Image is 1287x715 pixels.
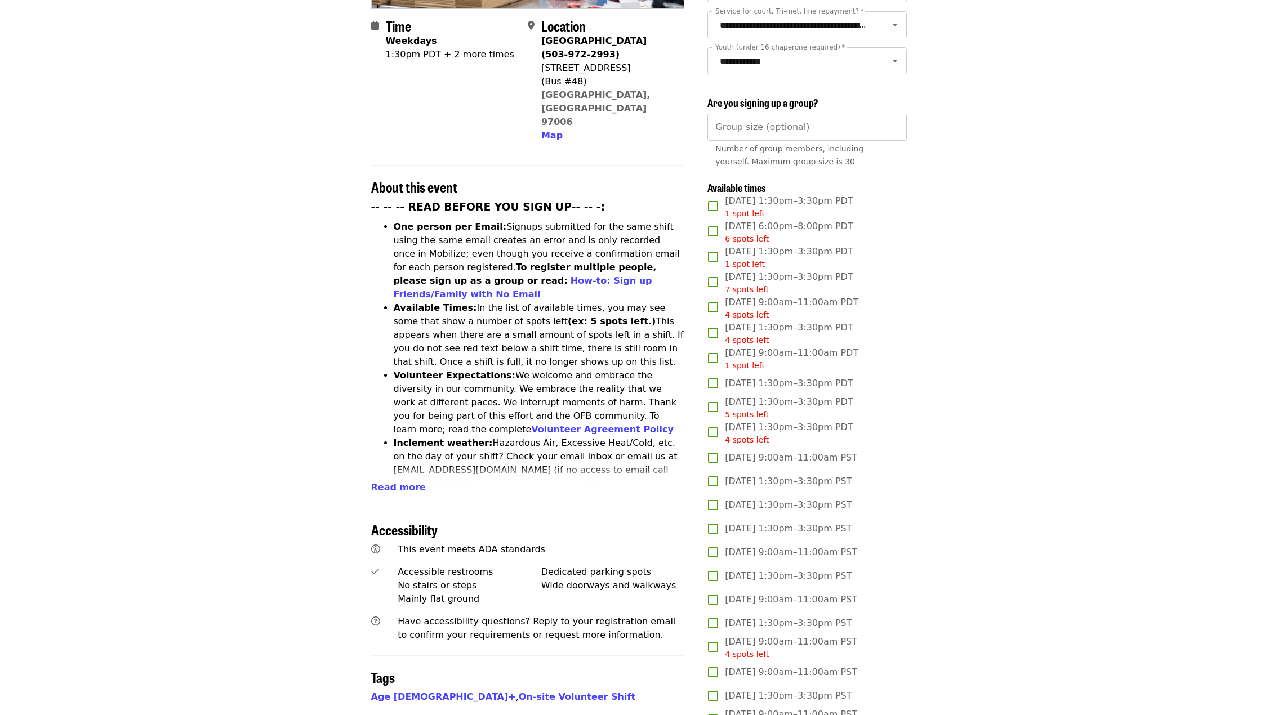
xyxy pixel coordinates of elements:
span: 6 spots left [725,234,769,243]
span: Tags [371,667,395,687]
i: check icon [371,566,379,577]
div: No stairs or steps [398,579,541,592]
span: This event meets ADA standards [398,544,545,555]
div: (Bus #48) [541,75,675,88]
li: We welcome and embrace the diversity in our community. We embrace the reality that we work at dif... [394,369,685,436]
a: [GEOGRAPHIC_DATA], [GEOGRAPHIC_DATA] 97006 [541,90,651,127]
span: 5 spots left [725,410,769,419]
strong: Available Times: [394,302,477,313]
span: About this event [371,177,457,196]
span: [DATE] 9:00am–11:00am PDT [725,346,858,372]
li: Signups submitted for the same shift using the same email creates an error and is only recorded o... [394,220,685,301]
span: [DATE] 1:30pm–3:30pm PDT [725,245,853,270]
button: Open [887,53,903,69]
span: [DATE] 1:30pm–3:30pm PST [725,569,852,583]
span: Have accessibility questions? Reply to your registration email to confirm your requirements or re... [398,616,675,640]
span: [DATE] 1:30pm–3:30pm PDT [725,421,853,446]
label: Youth (under 16 chaperone required) [715,44,845,51]
i: map-marker-alt icon [528,20,535,31]
div: Dedicated parking spots [541,565,685,579]
span: 4 spots left [725,435,769,444]
span: 4 spots left [725,310,769,319]
span: [DATE] 9:00am–11:00am PST [725,665,857,679]
i: calendar icon [371,20,379,31]
label: Service for court, Tri-met, fine repayment? [715,8,864,15]
a: On-site Volunteer Shift [519,691,635,702]
span: Are you signing up a group? [707,95,818,110]
span: 4 spots left [725,650,769,659]
strong: [GEOGRAPHIC_DATA] (503-972-2993) [541,35,647,60]
span: 7 spots left [725,285,769,294]
strong: One person per Email: [394,221,507,232]
strong: To register multiple people, please sign up as a group or read: [394,262,657,286]
strong: -- -- -- READ BEFORE YOU SIGN UP-- -- -: [371,201,605,213]
span: Time [386,16,411,35]
span: Map [541,130,563,141]
i: universal-access icon [371,544,380,555]
span: [DATE] 9:00am–11:00am PST [725,451,857,464]
span: [DATE] 1:30pm–3:30pm PDT [725,270,853,296]
span: [DATE] 1:30pm–3:30pm PDT [725,194,853,220]
span: [DATE] 1:30pm–3:30pm PDT [725,395,853,421]
input: [object Object] [707,114,906,141]
button: Read more [371,481,426,494]
span: [DATE] 1:30pm–3:30pm PST [725,498,852,512]
span: [DATE] 1:30pm–3:30pm PST [725,616,852,630]
span: 1 spot left [725,260,765,269]
div: Wide doorways and walkways [541,579,685,592]
strong: (ex: 5 spots left.) [568,316,656,327]
span: Location [541,16,586,35]
strong: Volunteer Expectations: [394,370,516,381]
div: 1:30pm PDT + 2 more times [386,48,514,61]
span: 1 spot left [725,209,765,218]
span: [DATE] 9:00am–11:00am PST [725,635,857,660]
span: 4 spots left [725,336,769,345]
div: Mainly flat ground [398,592,541,606]
span: Available times [707,180,766,195]
a: Volunteer Agreement Policy [531,424,674,435]
div: Accessible restrooms [398,565,541,579]
span: [DATE] 1:30pm–3:30pm PDT [725,321,853,346]
span: Number of group members, including yourself. Maximum group size is 30 [715,144,863,166]
button: Open [887,17,903,33]
span: , [371,691,519,702]
span: [DATE] 9:00am–11:00am PST [725,593,857,606]
span: [DATE] 9:00am–11:00am PDT [725,296,858,321]
i: question-circle icon [371,616,380,627]
span: [DATE] 9:00am–11:00am PST [725,546,857,559]
li: Hazardous Air, Excessive Heat/Cold, etc. on the day of your shift? Check your email inbox or emai... [394,436,685,504]
span: [DATE] 1:30pm–3:30pm PST [725,475,852,488]
span: [DATE] 1:30pm–3:30pm PDT [725,377,853,390]
li: In the list of available times, you may see some that show a number of spots left This appears wh... [394,301,685,369]
strong: Weekdays [386,35,437,46]
span: [DATE] 1:30pm–3:30pm PST [725,522,852,535]
span: Accessibility [371,520,438,539]
div: [STREET_ADDRESS] [541,61,675,75]
span: 1 spot left [725,361,765,370]
a: How-to: Sign up Friends/Family with No Email [394,275,652,300]
span: Read more [371,482,426,493]
a: Age [DEMOGRAPHIC_DATA]+ [371,691,516,702]
strong: Inclement weather: [394,437,493,448]
button: Map [541,129,563,142]
span: [DATE] 6:00pm–8:00pm PDT [725,220,853,245]
span: [DATE] 1:30pm–3:30pm PST [725,689,852,703]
